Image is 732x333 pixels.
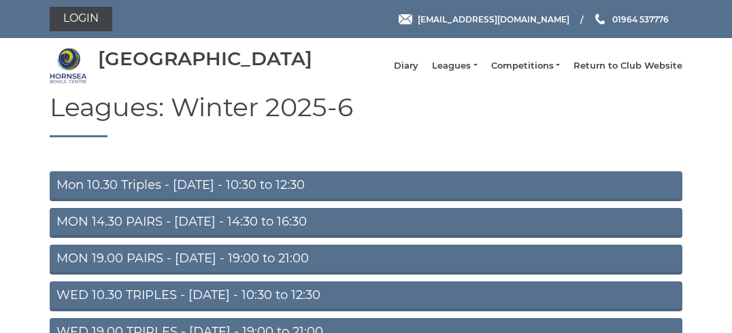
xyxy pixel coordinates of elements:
[50,171,682,201] a: Mon 10.30 Triples - [DATE] - 10:30 to 12:30
[98,48,312,69] div: [GEOGRAPHIC_DATA]
[50,245,682,275] a: MON 19.00 PAIRS - [DATE] - 19:00 to 21:00
[50,208,682,238] a: MON 14.30 PAIRS - [DATE] - 14:30 to 16:30
[399,14,412,24] img: Email
[593,13,669,26] a: Phone us 01964 537776
[491,60,560,72] a: Competitions
[399,13,569,26] a: Email [EMAIL_ADDRESS][DOMAIN_NAME]
[418,14,569,24] span: [EMAIL_ADDRESS][DOMAIN_NAME]
[50,7,112,31] a: Login
[50,93,682,137] h1: Leagues: Winter 2025-6
[432,60,477,72] a: Leagues
[50,281,682,311] a: WED 10.30 TRIPLES - [DATE] - 10:30 to 12:30
[573,60,682,72] a: Return to Club Website
[50,47,87,84] img: Hornsea Bowls Centre
[595,14,605,24] img: Phone us
[612,14,669,24] span: 01964 537776
[394,60,418,72] a: Diary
